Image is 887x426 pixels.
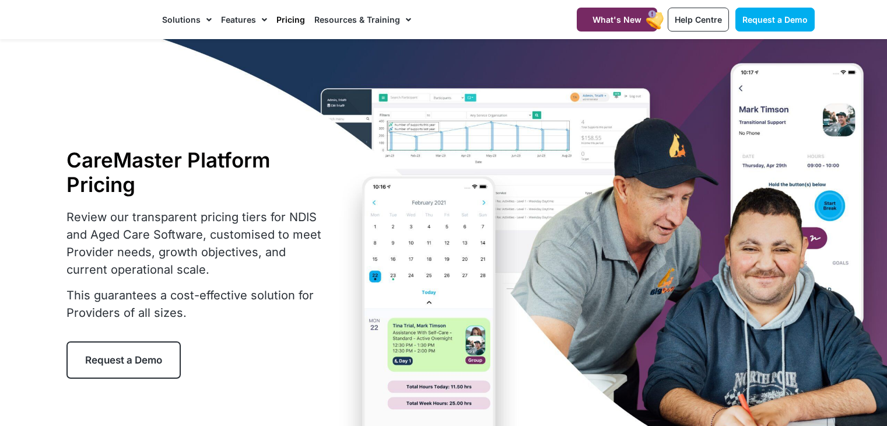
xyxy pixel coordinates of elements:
[668,8,729,32] a: Help Centre
[675,15,722,25] span: Help Centre
[742,15,808,25] span: Request a Demo
[66,341,181,379] a: Request a Demo
[85,354,162,366] span: Request a Demo
[577,8,657,32] a: What's New
[72,11,150,29] img: CareMaster Logo
[66,148,329,197] h1: CareMaster Platform Pricing
[66,287,329,322] p: This guarantees a cost-effective solution for Providers of all sizes.
[735,8,815,32] a: Request a Demo
[66,208,329,278] p: Review our transparent pricing tiers for NDIS and Aged Care Software, customised to meet Provider...
[592,15,641,25] span: What's New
